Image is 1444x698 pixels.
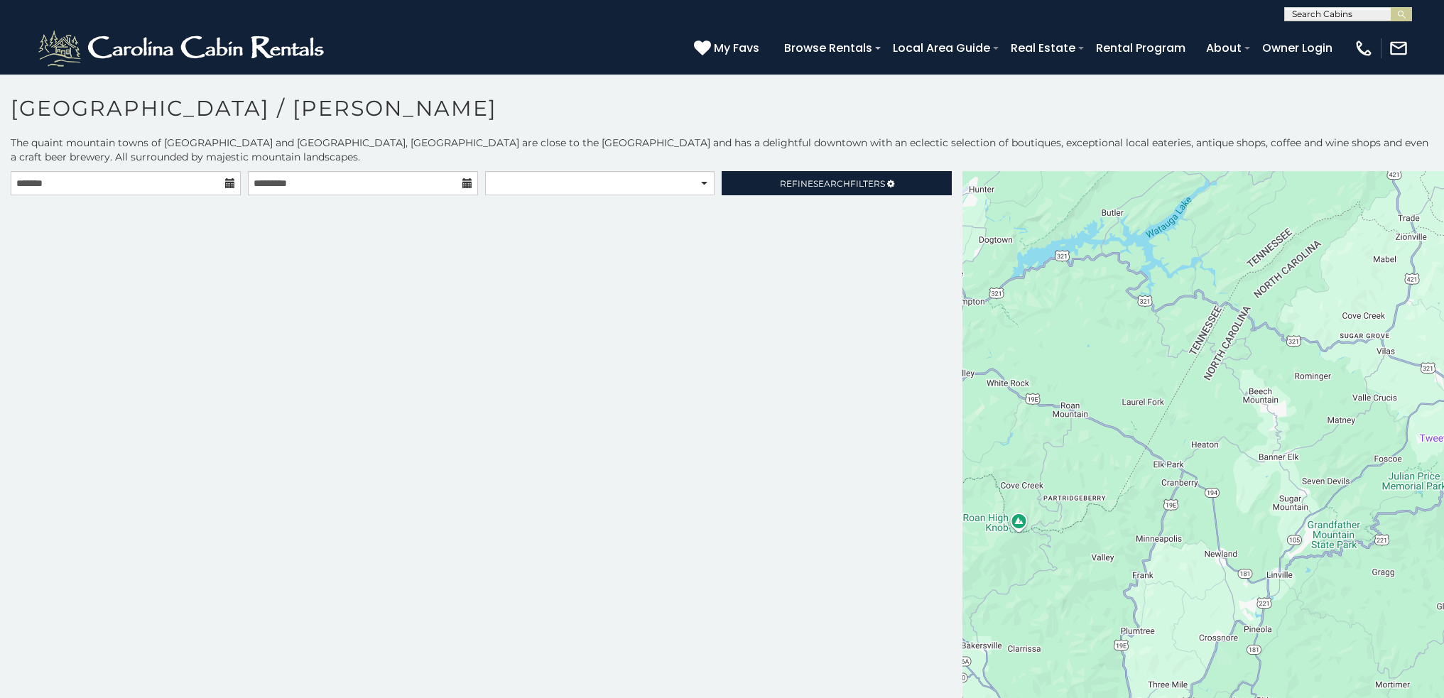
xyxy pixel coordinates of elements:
img: phone-regular-white.png [1354,38,1374,58]
span: Refine Filters [780,178,885,189]
span: My Favs [714,39,759,57]
a: Rental Program [1089,36,1193,60]
a: About [1199,36,1249,60]
span: Search [813,178,850,189]
img: mail-regular-white.png [1389,38,1408,58]
a: Real Estate [1004,36,1082,60]
a: My Favs [694,39,763,58]
a: Local Area Guide [886,36,997,60]
a: RefineSearchFilters [722,171,952,195]
a: Browse Rentals [777,36,879,60]
img: White-1-2.png [36,27,330,70]
a: Owner Login [1255,36,1340,60]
